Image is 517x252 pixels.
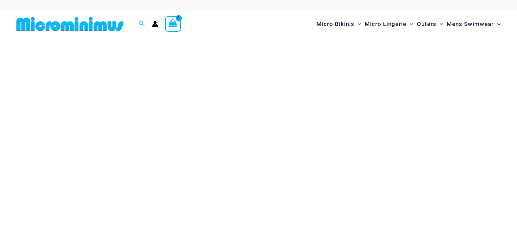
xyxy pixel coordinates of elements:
[165,16,181,32] a: View Shopping Cart, empty
[139,20,145,28] a: Search icon link
[406,15,413,33] span: Menu Toggle
[417,15,436,33] span: Outers
[314,13,503,36] nav: Site Navigation
[315,14,363,34] a: Micro BikinisMenu ToggleMenu Toggle
[354,15,361,33] span: Menu Toggle
[447,15,494,33] span: Mens Swimwear
[415,14,445,34] a: OutersMenu ToggleMenu Toggle
[363,14,415,34] a: Micro LingerieMenu ToggleMenu Toggle
[365,15,406,33] span: Micro Lingerie
[152,21,158,27] a: Account icon link
[316,15,354,33] span: Micro Bikinis
[436,15,443,33] span: Menu Toggle
[14,16,126,32] img: MM SHOP LOGO FLAT
[494,15,501,33] span: Menu Toggle
[445,14,502,34] a: Mens SwimwearMenu ToggleMenu Toggle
